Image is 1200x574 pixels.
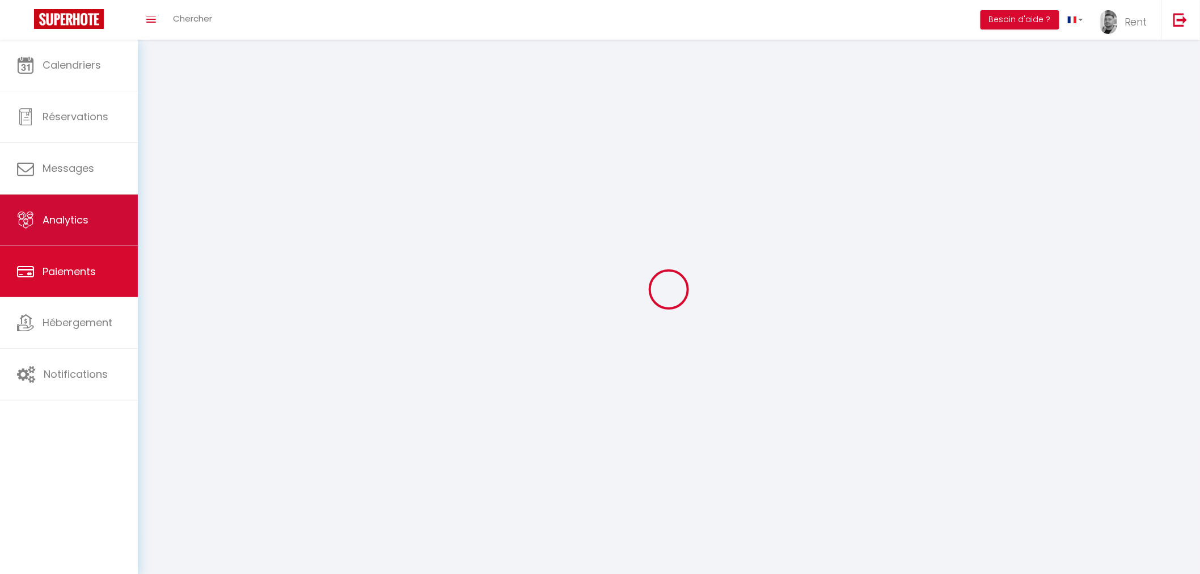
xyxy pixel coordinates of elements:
span: Hébergement [43,315,112,330]
img: logout [1173,12,1188,27]
img: Super Booking [34,9,104,29]
button: Ouvrir le widget de chat LiveChat [9,5,43,39]
span: Paiements [43,264,96,278]
span: Chercher [173,12,212,24]
span: Réservations [43,109,108,124]
span: Analytics [43,213,88,227]
span: Calendriers [43,58,101,72]
span: Notifications [44,367,108,381]
span: Rent [1125,15,1147,29]
button: Besoin d'aide ? [981,10,1059,29]
span: Messages [43,161,94,175]
img: ... [1100,10,1117,34]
